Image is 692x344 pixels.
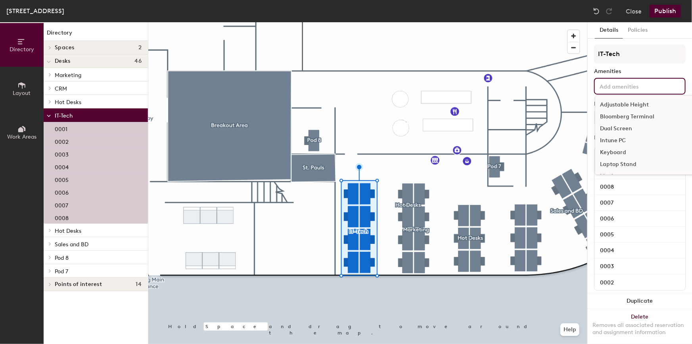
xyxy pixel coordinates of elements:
[7,133,36,140] span: Work Areas
[596,229,684,240] input: Unnamed desk
[596,213,684,224] input: Unnamed desk
[596,261,684,272] input: Unnamed desk
[592,7,600,15] img: Undo
[55,72,81,79] span: Marketing
[10,46,34,53] span: Directory
[595,22,623,39] button: Details
[55,162,69,171] p: 0004
[55,255,69,261] span: Pod 8
[138,44,142,51] span: 2
[594,101,686,107] div: Desk Type
[13,90,31,97] span: Layout
[55,58,70,64] span: Desks
[594,110,686,125] button: Hoteled
[55,268,68,275] span: Pod 7
[55,112,73,119] span: IT-Tech
[55,281,102,288] span: Points of interest
[134,58,142,64] span: 46
[55,85,67,92] span: CRM
[605,7,613,15] img: Redo
[55,136,69,145] p: 0002
[588,309,692,344] button: DeleteRemoves all associated reservation and assignment information
[594,135,609,141] div: Desks
[588,293,692,309] button: Duplicate
[592,322,687,336] div: Removes all associated reservation and assignment information
[55,213,69,222] p: 0008
[650,5,681,17] button: Publish
[55,124,67,133] p: 0001
[55,174,69,184] p: 0005
[6,6,64,16] div: [STREET_ADDRESS]
[626,5,642,17] button: Close
[55,149,69,158] p: 0003
[136,281,142,288] span: 14
[623,22,652,39] button: Policies
[55,241,88,248] span: Sales and BD
[596,245,684,256] input: Unnamed desk
[55,99,81,106] span: Hot Desks
[55,187,69,196] p: 0006
[598,81,669,91] input: Add amenities
[596,277,684,288] input: Unnamed desk
[560,323,579,336] button: Help
[44,29,148,41] h1: Directory
[596,182,684,193] input: Unnamed desk
[55,200,68,209] p: 0007
[594,68,686,75] div: Amenities
[596,197,684,209] input: Unnamed desk
[55,44,75,51] span: Spaces
[55,228,81,234] span: Hot Desks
